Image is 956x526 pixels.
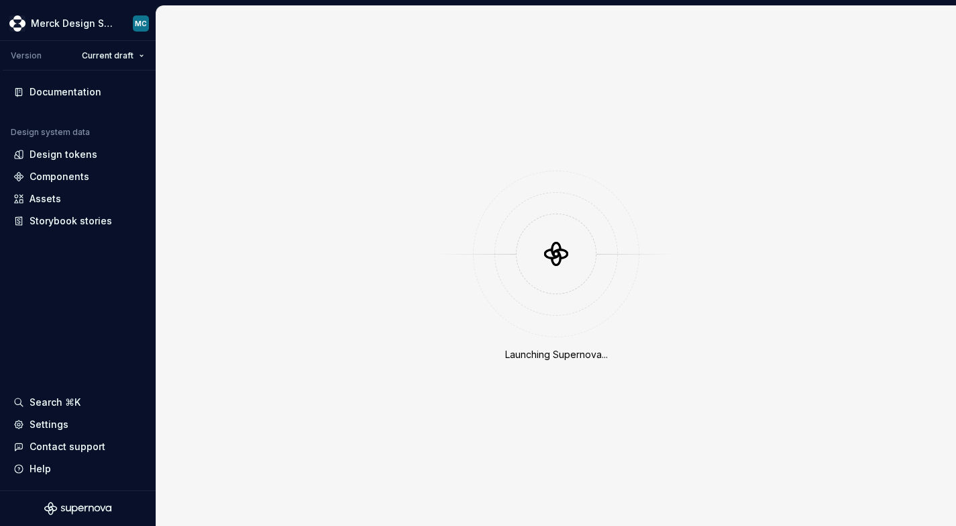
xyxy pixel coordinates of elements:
div: Assets [30,192,61,206]
a: Design tokens [8,144,148,165]
div: Merck Design System [31,17,117,30]
button: Current draft [76,46,150,65]
button: Help [8,458,148,480]
div: MC [135,18,147,29]
div: Design system data [11,127,90,138]
div: Documentation [30,85,101,99]
a: Components [8,166,148,187]
button: Merck Design SystemMC [3,9,153,38]
a: Storybook stories [8,210,148,232]
a: Assets [8,188,148,210]
a: Documentation [8,81,148,103]
button: Search ⌘K [8,392,148,413]
div: Contact support [30,440,105,453]
div: Settings [30,418,68,431]
div: Search ⌘K [30,396,81,409]
div: Components [30,170,89,183]
button: Contact support [8,436,148,457]
span: Current draft [82,50,134,61]
div: Launching Supernova... [505,348,608,361]
div: Design tokens [30,148,97,161]
div: Version [11,50,42,61]
div: Help [30,462,51,476]
svg: Supernova Logo [44,502,111,515]
a: Settings [8,414,148,435]
div: Storybook stories [30,214,112,228]
img: 317a9594-9ec3-41ad-b59a-e557b98ff41d.png [9,15,25,32]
